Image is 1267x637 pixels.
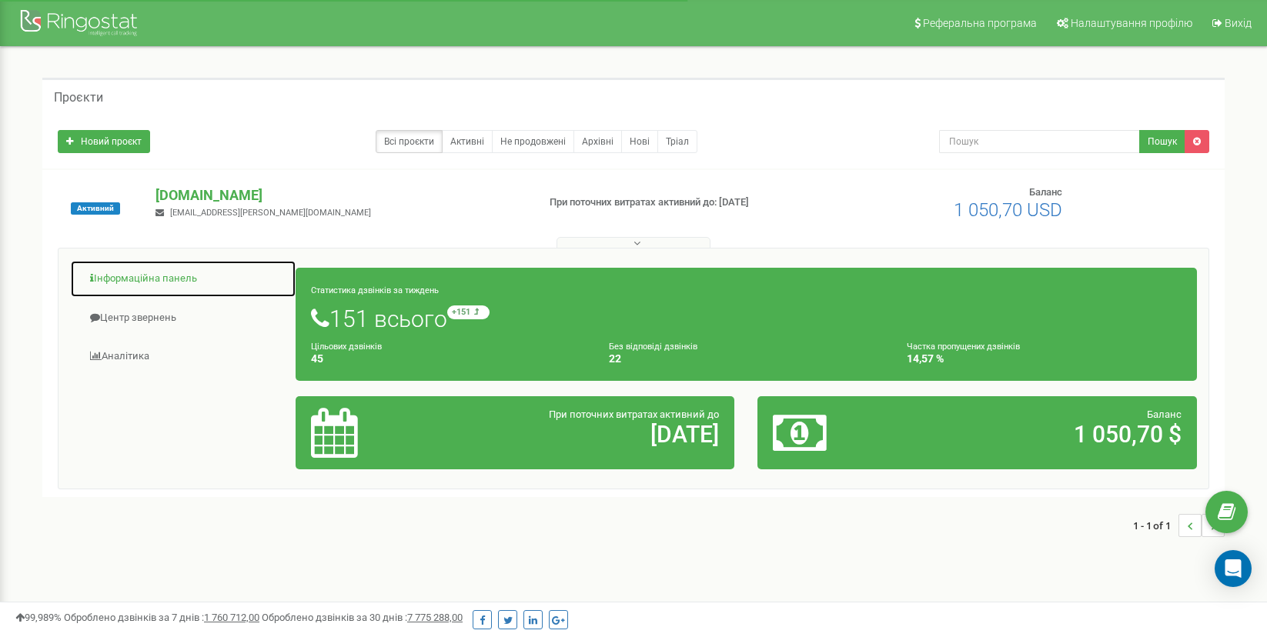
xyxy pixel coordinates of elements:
span: Оброблено дзвінків за 7 днів : [64,612,259,623]
input: Пошук [939,130,1141,153]
h4: 14,57 % [907,353,1182,365]
h1: 151 всього [311,305,1182,332]
a: Тріал [657,130,697,153]
span: Баланс [1147,409,1182,420]
a: Всі проєкти [376,130,443,153]
h5: Проєкти [54,91,103,105]
span: 1 050,70 USD [954,199,1062,221]
span: 1 - 1 of 1 [1133,514,1178,537]
span: Активний [71,202,120,215]
a: Інформаційна панель [70,260,296,298]
span: Вихід [1225,17,1252,29]
span: 99,989% [15,612,62,623]
a: Новий проєкт [58,130,150,153]
span: [EMAIL_ADDRESS][PERSON_NAME][DOMAIN_NAME] [170,208,371,218]
span: При поточних витратах активний до [549,409,719,420]
a: Архівні [573,130,622,153]
p: При поточних витратах активний до: [DATE] [550,195,821,210]
a: Активні [442,130,493,153]
h4: 22 [609,353,884,365]
a: Не продовжені [492,130,574,153]
p: [DOMAIN_NAME] [155,185,524,205]
small: Частка пропущених дзвінків [907,342,1020,352]
a: Нові [621,130,658,153]
span: Баланс [1029,186,1062,198]
a: Центр звернень [70,299,296,337]
h2: 1 050,70 $ [917,422,1182,447]
a: Аналiтика [70,338,296,375]
u: 7 775 288,00 [407,612,463,623]
button: Пошук [1139,130,1185,153]
small: Цільових дзвінків [311,342,382,352]
small: Без відповіді дзвінків [609,342,697,352]
span: Оброблено дзвінків за 30 днів : [262,612,463,623]
nav: ... [1133,499,1225,552]
small: Статистика дзвінків за тиждень [311,285,439,295]
u: 1 760 712,00 [204,612,259,623]
div: Open Intercom Messenger [1215,550,1252,587]
h2: [DATE] [455,422,720,447]
h4: 45 [311,353,586,365]
small: +151 [447,305,490,319]
span: Реферальна програма [923,17,1037,29]
span: Налаштування профілю [1071,17,1192,29]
